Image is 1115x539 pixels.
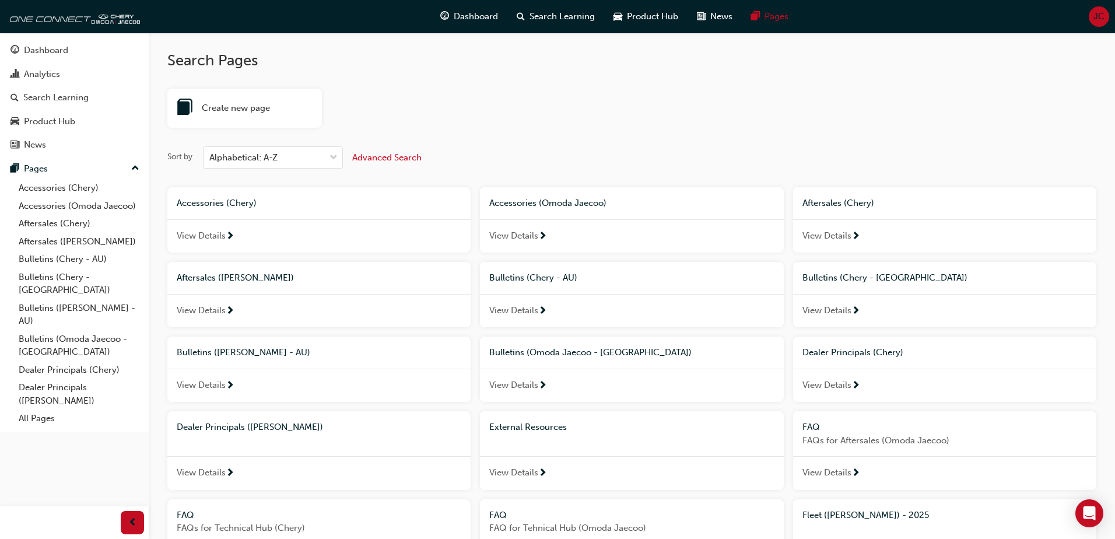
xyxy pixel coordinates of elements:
a: Accessories (Omoda Jaecoo)View Details [480,187,783,253]
span: JC [1093,10,1105,23]
span: News [710,10,732,23]
span: View Details [177,379,226,392]
span: View Details [489,229,538,243]
span: news-icon [697,9,706,24]
span: FAQs for Technical Hub (Chery) [177,521,461,535]
a: Bulletins ([PERSON_NAME] - AU)View Details [167,337,471,402]
div: News [24,138,46,152]
span: news-icon [10,140,19,150]
span: car-icon [613,9,622,24]
span: FAQs for Aftersales (Omoda Jaecoo) [802,434,1087,447]
span: Bulletins (Chery - [GEOGRAPHIC_DATA]) [802,272,967,283]
span: Accessories (Chery) [177,198,257,208]
a: car-iconProduct Hub [604,5,688,29]
span: up-icon [131,161,139,176]
button: DashboardAnalyticsSearch LearningProduct HubNews [5,37,144,158]
a: Search Learning [5,87,144,108]
a: Dealer Principals (Chery) [14,361,144,379]
a: Aftersales ([PERSON_NAME])View Details [167,262,471,327]
div: Search Learning [23,91,89,104]
span: Accessories (Omoda Jaecoo) [489,198,606,208]
span: View Details [177,466,226,480]
span: Dashboard [454,10,498,23]
a: FAQFAQs for Aftersales (Omoda Jaecoo)View Details [793,411,1096,490]
span: Search Learning [530,10,595,23]
span: next-icon [851,306,860,317]
button: Advanced Search [352,146,422,169]
button: Pages [5,158,144,180]
span: next-icon [226,232,234,242]
span: search-icon [517,9,525,24]
span: chart-icon [10,69,19,80]
span: Create new page [202,101,270,115]
span: next-icon [226,306,234,317]
span: next-icon [851,468,860,479]
img: oneconnect [6,5,140,28]
a: Dealer Principals ([PERSON_NAME]) [14,379,144,409]
span: next-icon [851,381,860,391]
span: FAQ for Tehnical Hub (Omoda Jaecoo) [489,521,774,535]
div: Dashboard [24,44,68,57]
span: next-icon [538,381,547,391]
span: View Details [802,304,851,317]
span: guage-icon [10,45,19,56]
span: Aftersales ([PERSON_NAME]) [177,272,294,283]
span: car-icon [10,117,19,127]
a: Dealer Principals (Chery)View Details [793,337,1096,402]
span: book-icon [177,100,193,117]
span: pages-icon [751,9,760,24]
span: View Details [802,379,851,392]
div: Analytics [24,68,60,81]
span: Bulletins (Chery - AU) [489,272,577,283]
div: Sort by [167,151,192,163]
span: View Details [802,466,851,480]
a: search-iconSearch Learning [507,5,604,29]
span: FAQ [489,510,507,520]
a: Aftersales (Chery) [14,215,144,233]
a: Product Hub [5,111,144,132]
span: View Details [489,466,538,480]
button: JC [1089,6,1109,27]
a: Bulletins (Chery - AU)View Details [480,262,783,327]
span: next-icon [538,468,547,479]
a: Bulletins (Omoda Jaecoo - [GEOGRAPHIC_DATA])View Details [480,337,783,402]
span: View Details [489,379,538,392]
a: Aftersales (Chery)View Details [793,187,1096,253]
span: next-icon [226,468,234,479]
a: Dealer Principals ([PERSON_NAME])View Details [167,411,471,490]
span: search-icon [10,93,19,103]
div: Alphabetical: A-Z [209,151,278,164]
span: View Details [177,229,226,243]
span: Advanced Search [352,152,422,163]
a: External ResourcesView Details [480,411,783,490]
span: Bulletins ([PERSON_NAME] - AU) [177,347,310,358]
span: Dealer Principals (Chery) [802,347,903,358]
span: View Details [177,304,226,317]
a: news-iconNews [688,5,742,29]
span: Dealer Principals ([PERSON_NAME]) [177,422,323,432]
span: Pages [765,10,788,23]
span: Bulletins (Omoda Jaecoo - [GEOGRAPHIC_DATA]) [489,347,692,358]
span: next-icon [538,306,547,317]
span: next-icon [851,232,860,242]
span: down-icon [329,150,338,166]
a: Bulletins (Chery - [GEOGRAPHIC_DATA]) [14,268,144,299]
a: Bulletins (Omoda Jaecoo - [GEOGRAPHIC_DATA]) [14,330,144,361]
a: Aftersales ([PERSON_NAME]) [14,233,144,251]
span: View Details [489,304,538,317]
span: next-icon [538,232,547,242]
span: FAQ [177,510,194,520]
a: Accessories (Chery) [14,179,144,197]
a: Analytics [5,64,144,85]
a: guage-iconDashboard [431,5,507,29]
a: All Pages [14,409,144,428]
a: Bulletins ([PERSON_NAME] - AU) [14,299,144,330]
a: Accessories (Omoda Jaecoo) [14,197,144,215]
h2: Search Pages [167,51,1096,70]
span: FAQ [802,422,820,432]
span: pages-icon [10,164,19,174]
a: Bulletins (Chery - AU) [14,250,144,268]
div: Product Hub [24,115,75,128]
